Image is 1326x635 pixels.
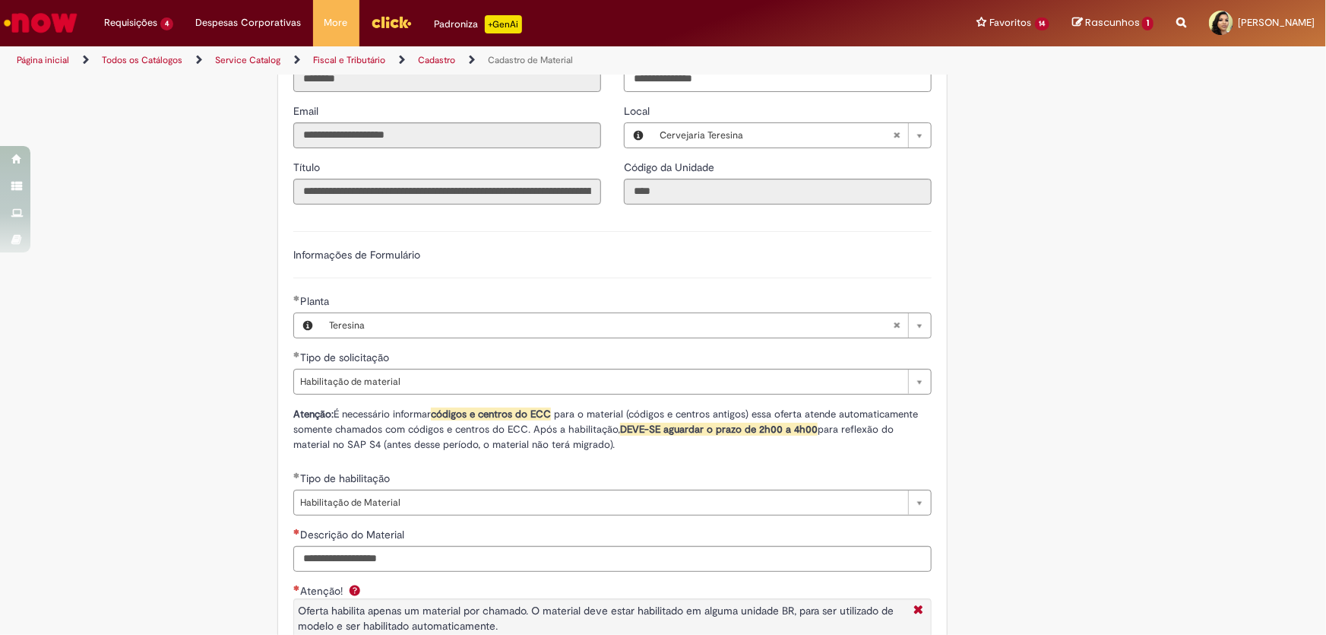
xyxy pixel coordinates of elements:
p: +GenAi [485,15,522,33]
span: Somente leitura - Título [293,160,323,174]
input: Descrição do Material [293,546,932,572]
span: Despesas Corporativas [196,15,302,30]
a: TeresinaLimpar campo Planta [321,313,931,338]
span: [PERSON_NAME] [1238,16,1315,29]
span: Obrigatório Preenchido [293,351,300,357]
span: Cervejaria Teresina [660,123,893,148]
span: Tipo de solicitação [300,351,392,364]
img: click_logo_yellow_360x200.png [371,11,412,33]
button: Planta, Visualizar este registro Teresina [294,313,321,338]
span: Favoritos [990,15,1032,30]
img: ServiceNow [2,8,80,38]
label: Informações de Formulário [293,248,420,262]
span: Local [624,104,653,118]
ul: Trilhas de página [11,46,872,75]
span: Rascunhos [1085,15,1140,30]
span: códigos e centros do ECC [431,408,551,421]
span: 14 [1035,17,1050,30]
span: 1 [1142,17,1154,30]
label: Somente leitura - Email [293,103,321,119]
abbr: Limpar campo Planta [885,313,908,338]
label: Somente leitura - Código da Unidade [624,160,717,175]
a: Cadastro [418,54,455,66]
a: Cadastro de Material [488,54,573,66]
span: Tipo de habilitação [300,471,393,485]
span: Obrigatório Preenchido [293,295,300,301]
a: Todos os Catálogos [102,54,182,66]
input: Código da Unidade [624,179,932,205]
span: Necessários - Planta [300,294,332,308]
span: Teresina [329,313,893,338]
i: Fechar More information Por question_aten_o [910,603,927,619]
span: Obrigatório Preenchido [293,472,300,478]
span: Requisições [104,15,157,30]
label: Somente leitura - Título [293,160,323,175]
span: Necessários [293,529,300,535]
a: Rascunhos [1072,16,1154,30]
span: Ajuda para Atenção! [346,584,364,596]
p: Oferta habilita apenas um material por chamado. O material deve estar habilitado em alguma unidad... [298,603,906,633]
strong: Atenção: [293,408,334,421]
span: É necessário informar para o material (códigos e centros antigos) essa oferta atende automaticame... [293,408,918,451]
span: Obrigatório [293,585,300,591]
button: Local, Visualizar este registro Cervejaria Teresina [625,123,652,148]
div: Padroniza [435,15,522,33]
span: Habilitação de material [300,370,900,394]
span: Somente leitura - Código da Unidade [624,160,717,174]
a: Service Catalog [215,54,280,66]
input: Email [293,122,601,148]
a: Página inicial [17,54,69,66]
span: Atenção! [300,584,346,598]
strong: DEVE-SE aguardar o prazo de 2h00 a 4h00 [620,423,818,436]
span: Descrição do Material [300,528,407,541]
abbr: Limpar campo Local [885,123,908,148]
span: Habilitação de Material [300,491,900,515]
a: Fiscal e Tributário [313,54,385,66]
span: Somente leitura - Email [293,104,321,118]
input: ID [293,66,601,92]
span: 4 [160,17,173,30]
a: Cervejaria TeresinaLimpar campo Local [652,123,931,148]
input: Título [293,179,601,205]
span: More [324,15,348,30]
input: Telefone de Contato [624,66,932,92]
